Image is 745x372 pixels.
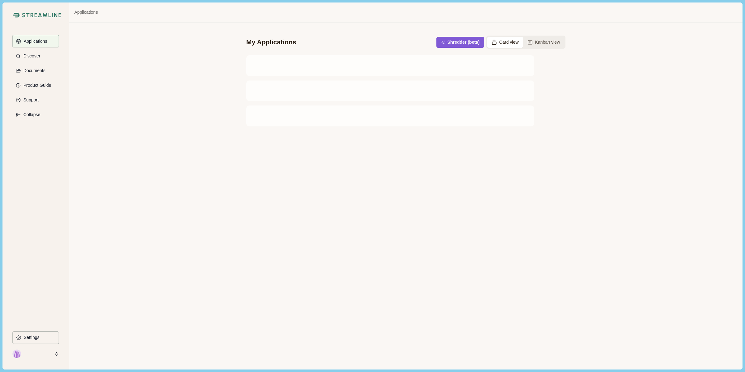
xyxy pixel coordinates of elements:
[12,350,21,358] img: profile picture
[12,12,59,17] a: Streamline Climate LogoStreamline Climate Logo
[487,37,523,48] button: Card view
[22,39,47,44] p: Applications
[21,83,51,88] p: Product Guide
[12,50,59,62] button: Discover
[21,53,40,59] p: Discover
[22,13,61,17] img: Streamline Climate Logo
[246,38,296,46] div: My Applications
[12,79,59,91] button: Product Guide
[12,108,59,121] button: Expand
[21,68,46,73] p: Documents
[523,37,565,48] button: Kanban view
[12,331,59,346] a: Settings
[12,12,20,17] img: Streamline Climate Logo
[22,335,40,340] p: Settings
[12,94,59,106] button: Support
[21,112,40,117] p: Collapse
[21,97,39,103] p: Support
[12,64,59,77] button: Documents
[436,37,484,48] button: Shredder (beta)
[12,35,59,47] button: Applications
[12,331,59,344] button: Settings
[74,9,98,16] a: Applications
